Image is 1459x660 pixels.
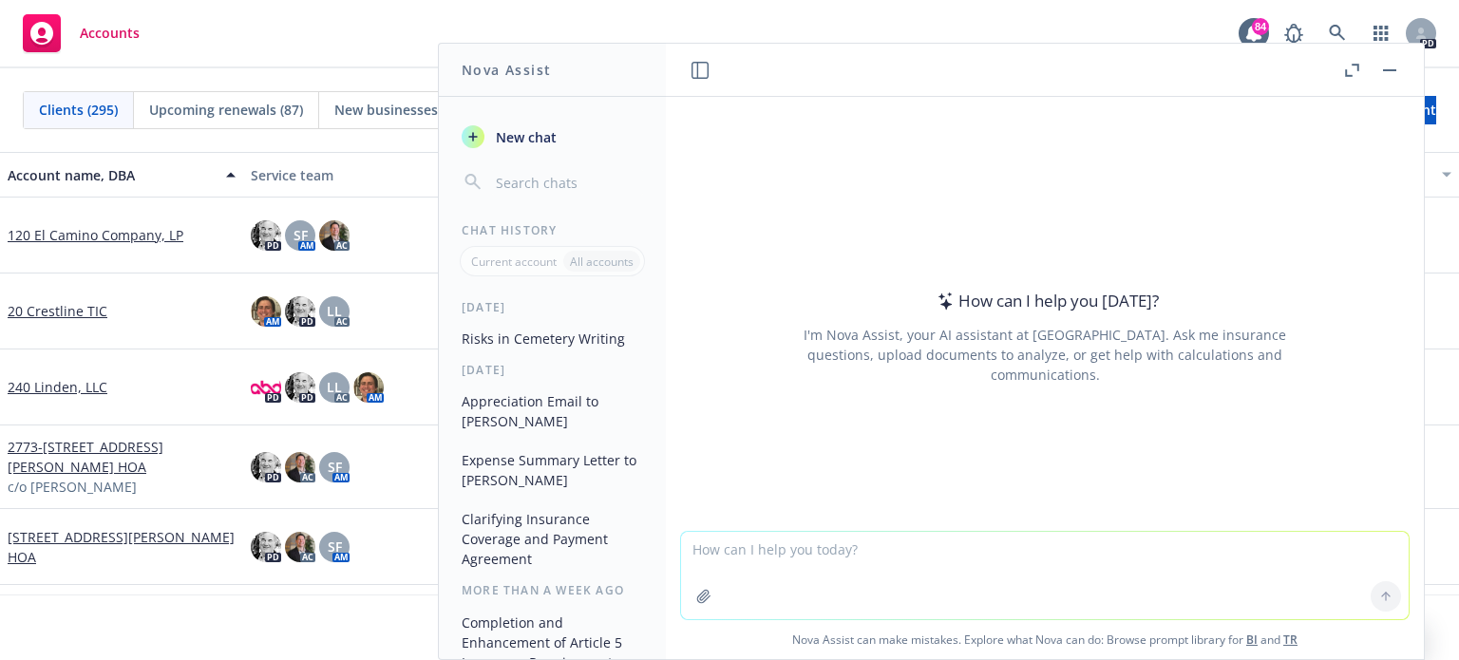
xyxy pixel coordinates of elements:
span: Nova Assist can make mistakes. Explore what Nova can do: Browse prompt library for and [673,620,1416,659]
button: Expense Summary Letter to [PERSON_NAME] [454,444,651,496]
a: [STREET_ADDRESS][PERSON_NAME] HOA [8,527,236,567]
div: Account name, DBA [8,165,215,185]
div: [DATE] [439,299,666,315]
img: photo [319,220,350,251]
p: All accounts [570,254,634,270]
img: photo [353,372,384,403]
a: TR [1283,632,1298,648]
div: More than a week ago [439,582,666,598]
div: 84 [1252,18,1269,35]
div: Service team [251,165,479,185]
div: How can I help you [DATE]? [932,289,1159,313]
a: 20 Crestline TIC [8,301,107,321]
a: 120 El Camino Company, LP [8,225,183,245]
img: photo [251,220,281,251]
img: photo [285,296,315,327]
button: Appreciation Email to [PERSON_NAME] [454,386,651,437]
div: [DATE] [439,362,666,378]
a: BI [1246,632,1258,648]
a: 240 Linden, LLC [8,377,107,397]
img: photo [285,372,315,403]
span: Accounts [80,26,140,41]
span: LL [327,301,342,321]
span: New chat [492,127,557,147]
img: photo [251,296,281,327]
span: SF [294,225,308,245]
button: Clarifying Insurance Coverage and Payment Agreement [454,503,651,575]
img: photo [285,452,315,482]
p: Current account [471,254,557,270]
span: LL [327,377,342,397]
span: SF [328,457,342,477]
img: photo [285,532,315,562]
span: SF [328,537,342,556]
a: Accounts [15,7,147,60]
span: c/o [PERSON_NAME] [8,477,137,497]
button: Risks in Cemetery Writing [454,323,651,354]
img: photo [251,532,281,562]
a: Report a Bug [1275,14,1313,52]
button: Service team [243,152,486,198]
span: New businesses (0) [334,100,457,120]
a: 2773-[STREET_ADDRESS][PERSON_NAME] HOA [8,437,236,477]
div: Chat History [439,222,666,238]
a: Search [1318,14,1356,52]
span: Upcoming renewals (87) [149,100,303,120]
button: New chat [454,120,651,154]
img: photo [251,452,281,482]
img: photo [251,372,281,403]
h1: Nova Assist [462,60,551,80]
div: I'm Nova Assist, your AI assistant at [GEOGRAPHIC_DATA]. Ask me insurance questions, upload docum... [778,325,1312,385]
a: Switch app [1362,14,1400,52]
span: Clients (295) [39,100,118,120]
input: Search chats [492,169,643,196]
